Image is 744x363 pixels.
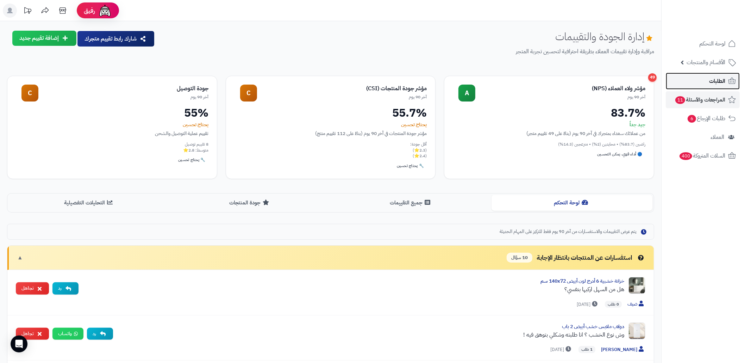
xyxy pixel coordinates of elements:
button: شارك رابط تقييم متجرك [77,31,154,47]
a: واتساب [52,328,83,340]
h1: إدارة الجودة والتقييمات [555,31,654,42]
span: 400 [679,152,693,160]
a: تحديثات المنصة [19,4,36,19]
div: آخر 90 يوم [38,94,208,100]
a: المراجعات والأسئلة11 [666,91,740,108]
div: يحتاج تحسين [16,121,208,128]
span: 1 طلب [579,346,595,353]
span: الطلبات [709,76,725,86]
span: 0 طلب [605,301,622,308]
div: A [458,85,475,101]
button: تجاهل [16,282,49,295]
div: جودة التوصيل [38,85,208,93]
span: لوحة التحكم [699,39,725,49]
span: رفيق [84,6,95,15]
span: 6 [687,115,696,123]
a: لوحة التحكم [666,35,740,52]
a: دولاب ملابس خشب أبيض 2 باب [562,323,624,330]
div: 49 [648,73,657,82]
div: 83.7% [453,107,645,118]
span: يتم عرض التقييمات والاستفسارات من آخر 90 يوم فقط للتركيز على المهام الحديثة [500,228,636,235]
span: [DATE] [550,346,573,353]
button: إضافة تقييم جديد [12,31,76,46]
div: راضين (83.7%) • محايدين (2%) • منزعجين (14.3%) [453,141,645,147]
div: آخر 90 يوم [257,94,427,100]
span: طلبات الإرجاع [687,113,725,123]
span: العملاء [711,132,724,142]
span: [PERSON_NAME] [601,346,645,353]
div: أقل جودة: (2.3⭐) (2.4⭐) [235,141,427,159]
div: مؤشر جودة المنتجات في آخر 90 يوم (بناءً على 112 تقييم منتج) [235,130,427,137]
button: رد [52,282,79,295]
div: آخر 90 يوم [475,94,645,100]
img: Product [629,322,645,339]
span: الأقسام والمنتجات [687,57,725,67]
div: تقييم عملية التوصيل والشحن [16,130,208,137]
span: المراجعات والأسئلة [675,95,725,105]
div: يحتاج تحسين [235,121,427,128]
a: العملاء [666,129,740,146]
button: التحليلات التفصيلية [9,195,170,211]
span: ضيف [627,301,645,308]
div: مؤشر جودة المنتجات (CSI) [257,85,427,93]
a: طلبات الإرجاع6 [666,110,740,127]
a: السلات المتروكة400 [666,147,740,164]
button: تجاهل [16,328,49,340]
div: 55.7% [235,107,427,118]
span: السلات المتروكة [679,151,725,161]
div: استفسارات عن المنتجات بانتظار الإجابة [507,253,645,263]
span: [DATE] [577,301,599,308]
span: ▼ [17,254,23,262]
div: مؤشر ولاء العملاء (NPS) [475,85,645,93]
a: الطلبات [666,73,740,90]
div: 🔧 يحتاج تحسين [394,162,427,170]
div: وش نوع الخشب ؟ انا طلبته وشكلي بتوهق فيه ! [119,331,624,339]
button: رد [87,328,113,340]
p: مراقبة وإدارة تقييمات العملاء بطريقة احترافية لتحسين تجربة المتجر [161,48,654,56]
div: 🔧 يحتاج تحسين [175,156,208,164]
div: 55% [16,107,208,118]
div: Open Intercom Messenger [11,336,27,352]
span: 10 سؤال [507,253,532,263]
div: C [21,85,38,101]
div: C [240,85,257,101]
div: هل من السهل اركبها بنفسي؟ [84,285,624,294]
img: Product [629,277,645,294]
img: logo-2.png [696,6,737,21]
button: جميع التقييمات [331,195,492,211]
div: 8 تقييم توصيل متوسط: 2.8⭐ [16,141,208,153]
div: جيد جداً [453,121,645,128]
img: ai-face.png [98,4,112,18]
button: جودة المنتجات [170,195,331,211]
a: خزانة خشبية 6 أدرج لون أبيض 140x72 سم [540,277,624,285]
button: لوحة التحكم [492,195,652,211]
span: 11 [675,96,686,104]
div: من عملائك سعداء بمتجرك في آخر 90 يوم (بناءً على 49 تقييم متجر) [453,130,645,137]
div: 🔵 أداء قوي، يمكن التحسين [595,150,645,159]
